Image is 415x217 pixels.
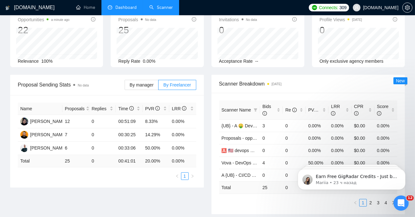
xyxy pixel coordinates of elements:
td: 0.00 % [169,155,196,167]
td: 0 [260,132,283,144]
span: info-circle [331,111,335,116]
span: No data [145,18,156,22]
th: Replies [89,103,116,115]
td: $0.00 [352,119,374,132]
span: filter [254,108,257,112]
div: [PERSON_NAME] [30,144,67,151]
td: 0 [283,132,306,144]
span: No data [246,18,257,22]
td: 0 [89,128,116,142]
time: [DATE] [272,82,282,86]
li: Next Page [189,172,196,180]
td: 0 [283,169,306,181]
th: Name [18,103,62,115]
iframe: Intercom live chat [393,195,409,211]
li: 4 [382,199,390,207]
time: [DATE] [352,18,362,22]
span: right [191,174,194,178]
td: 20.00 % [143,155,169,167]
span: CPR [354,104,364,116]
li: 2 [367,199,374,207]
div: 0 [219,24,257,36]
div: 0 [320,24,362,36]
li: 1 [359,199,367,207]
span: Reply Rate [118,59,140,64]
span: Dashboard [115,5,137,10]
a: 3 [375,199,382,206]
td: 50.00% [143,142,169,155]
img: YH [20,118,28,125]
div: 22 [18,24,69,36]
span: Relevance [18,59,39,64]
span: info-circle [292,108,297,112]
td: 25 [62,155,89,167]
div: [PERSON_NAME] [30,118,67,125]
span: user [354,5,359,10]
li: Next Page [390,199,397,207]
span: Acceptance Rate [219,59,253,64]
td: 6 [62,142,89,155]
td: 0.00% [306,119,328,132]
a: YH[PERSON_NAME] [20,118,67,124]
td: 0 [283,144,306,156]
td: 14.29% [143,128,169,142]
button: left [173,172,181,180]
span: PVR [145,106,160,111]
td: 0 [283,119,306,132]
td: 0.00% [328,119,351,132]
div: [PERSON_NAME] [30,131,67,138]
td: 7 [62,128,89,142]
span: info-circle [377,111,381,116]
td: 0.00% [169,142,196,155]
span: left [175,174,179,178]
span: info-circle [192,17,196,22]
td: $0.00 [352,144,374,156]
a: setting [402,5,412,10]
span: info-circle [155,106,160,111]
img: upwork-logo.png [312,5,317,10]
td: 0.00% [306,144,328,156]
td: 25 [260,181,283,194]
button: left [352,199,359,207]
td: 0 [283,156,306,169]
img: DK [20,131,28,139]
th: Proposals [62,103,89,115]
span: dashboard [108,5,112,10]
span: -- [255,59,258,64]
span: 0.00% [143,59,156,64]
span: 100% [41,59,53,64]
td: 0.00% [374,132,397,144]
td: Total [18,155,62,167]
span: left [353,201,357,205]
span: By Freelancer [163,82,191,87]
td: 0.00% [328,144,351,156]
span: Time [118,106,133,111]
span: Score [377,104,389,116]
iframe: Intercom notifications сообщение [288,156,415,200]
span: Scanner Breakdown [219,80,398,88]
li: Previous Page [173,172,181,180]
span: Re [285,107,297,112]
span: Proposal Sending Stats [18,81,125,89]
span: Bids [263,104,271,116]
span: 309 [340,4,347,11]
span: Opportunities [18,16,69,23]
span: New [396,78,405,83]
a: 4 [382,199,389,206]
td: 00:33:06 [116,142,142,155]
td: 4 [260,156,283,169]
span: By manager [130,82,153,87]
li: Previous Page [352,199,359,207]
span: info-circle [182,106,186,111]
td: 0 [89,115,116,128]
td: 0.00% [328,132,351,144]
a: searchScanner [149,5,173,10]
span: info-circle [91,17,95,22]
img: VS [20,144,28,152]
span: LRR [172,106,186,111]
button: setting [402,3,412,13]
span: 12 [406,195,414,201]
